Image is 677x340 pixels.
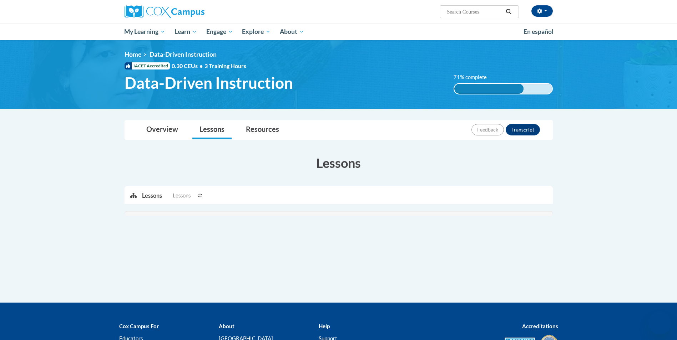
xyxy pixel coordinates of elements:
[139,120,185,139] a: Overview
[142,192,162,200] p: Lessons
[242,27,271,36] span: Explore
[204,62,246,69] span: 3 Training Hours
[454,84,524,94] div: 71% complete
[120,24,170,40] a: My Learning
[519,24,558,39] a: En español
[239,120,286,139] a: Resources
[531,5,553,17] button: Account Settings
[471,124,504,135] button: Feedback
[522,323,558,329] b: Accreditations
[454,73,495,81] label: 71% complete
[202,24,238,40] a: Engage
[125,154,553,172] h3: Lessons
[119,323,159,329] b: Cox Campus For
[524,28,554,35] span: En español
[237,24,275,40] a: Explore
[125,5,260,18] a: Cox Campus
[125,62,170,69] span: IACET Accredited
[319,323,330,329] b: Help
[199,62,203,69] span: •
[125,5,204,18] img: Cox Campus
[114,24,564,40] div: Main menu
[125,73,293,92] span: Data-Driven Instruction
[506,124,540,135] button: Transcript
[219,323,234,329] b: About
[124,27,165,36] span: My Learning
[280,27,304,36] span: About
[125,51,141,58] a: Home
[175,27,197,36] span: Learn
[192,120,232,139] a: Lessons
[503,7,514,16] button: Search
[170,24,202,40] a: Learn
[150,51,217,58] span: Data-Driven Instruction
[172,62,204,70] span: 0.30 CEUs
[275,24,309,40] a: About
[446,7,503,16] input: Search Courses
[206,27,233,36] span: Engage
[648,311,671,334] iframe: Button to launch messaging window
[173,192,191,200] span: Lessons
